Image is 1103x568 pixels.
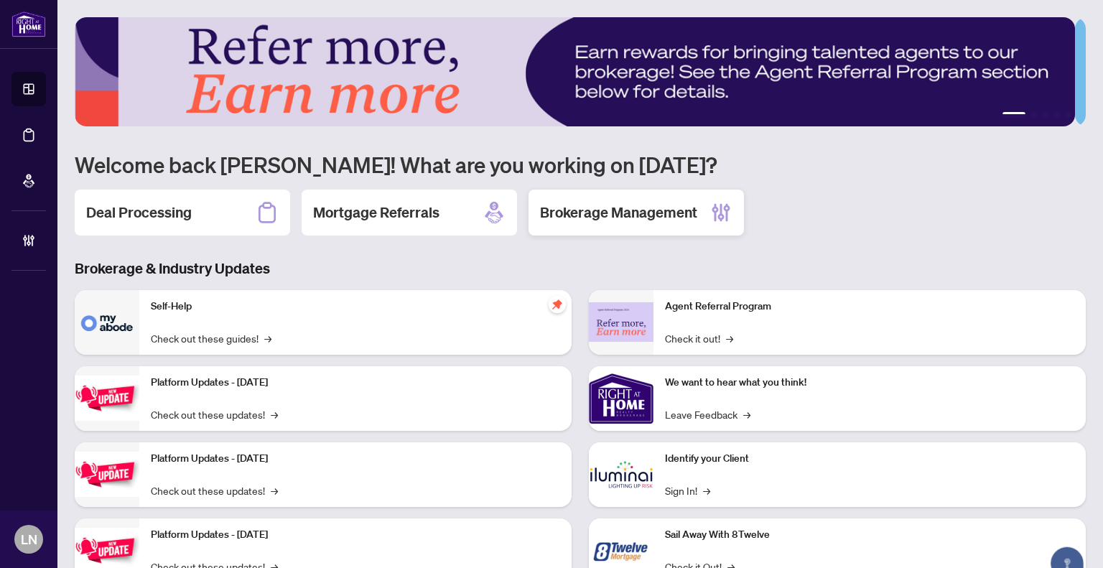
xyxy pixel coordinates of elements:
button: 2 [1031,112,1037,118]
p: Sail Away With 8Twelve [665,527,1074,543]
a: Check out these updates!→ [151,406,278,422]
h2: Brokerage Management [540,202,697,223]
h1: Welcome back [PERSON_NAME]! What are you working on [DATE]? [75,151,1086,178]
span: → [726,330,733,346]
p: Self-Help [151,299,560,315]
button: 1 [1002,112,1025,118]
img: Self-Help [75,290,139,355]
h2: Mortgage Referrals [313,202,439,223]
h2: Deal Processing [86,202,192,223]
img: Platform Updates - July 21, 2025 [75,376,139,421]
p: Platform Updates - [DATE] [151,375,560,391]
button: 4 [1054,112,1060,118]
span: → [743,406,750,422]
p: Platform Updates - [DATE] [151,451,560,467]
p: Platform Updates - [DATE] [151,527,560,543]
img: Agent Referral Program [589,302,653,342]
a: Check out these guides!→ [151,330,271,346]
img: Slide 0 [75,17,1075,126]
h3: Brokerage & Industry Updates [75,259,1086,279]
p: Identify your Client [665,451,1074,467]
span: → [271,406,278,422]
a: Sign In!→ [665,483,710,498]
span: LN [21,529,37,549]
span: → [264,330,271,346]
a: Check it out!→ [665,330,733,346]
img: logo [11,11,46,37]
img: Identify your Client [589,442,653,507]
a: Leave Feedback→ [665,406,750,422]
button: 3 [1043,112,1048,118]
span: → [703,483,710,498]
button: Open asap [1046,518,1089,561]
button: 5 [1066,112,1071,118]
img: We want to hear what you think! [589,366,653,431]
span: pushpin [549,296,566,313]
p: Agent Referral Program [665,299,1074,315]
a: Check out these updates!→ [151,483,278,498]
img: Platform Updates - July 8, 2025 [75,452,139,497]
span: → [271,483,278,498]
p: We want to hear what you think! [665,375,1074,391]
